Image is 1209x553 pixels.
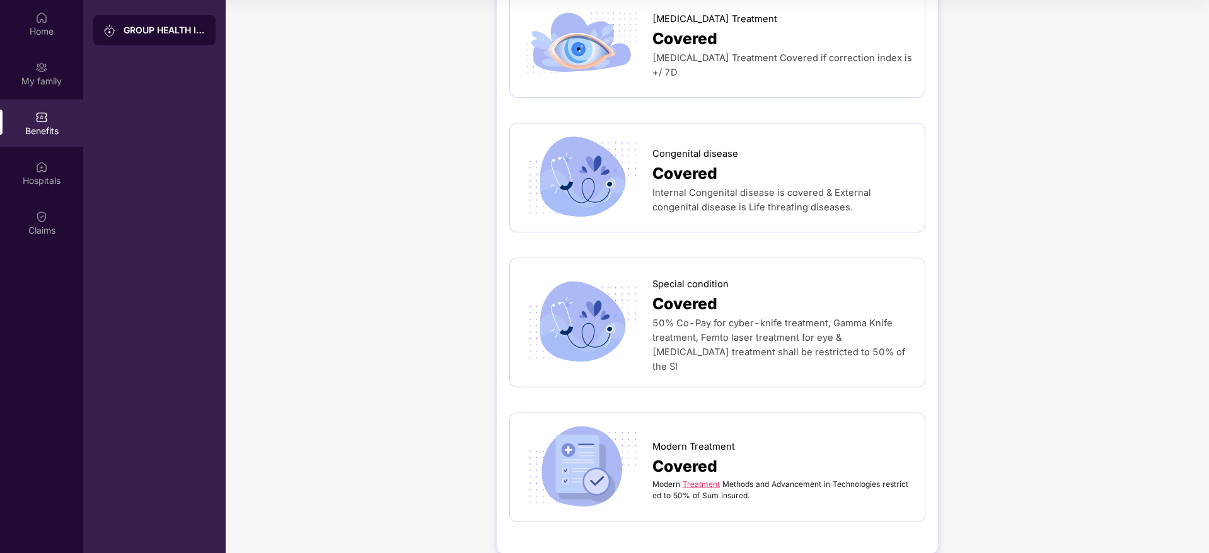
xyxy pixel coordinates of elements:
div: GROUP HEALTH INSURANCE [124,24,205,37]
span: Methods [722,479,753,489]
span: 50% Co-Pay for cyber-knife treatment, Gamma Knife treatment, Femto laser treatment for eye & [MED... [652,317,905,372]
img: icon [523,136,642,219]
span: Modern [652,479,680,489]
img: icon [523,1,642,84]
span: Covered [652,292,717,316]
img: svg+xml;base64,PHN2ZyBpZD0iQmVuZWZpdHMiIHhtbG5zPSJodHRwOi8vd3d3LnczLm9yZy8yMDAwL3N2ZyIgd2lkdGg9Ij... [35,111,48,123]
span: Covered [652,26,717,51]
span: Covered [652,161,717,186]
span: Technologies [833,479,880,489]
span: restricted [652,479,908,500]
span: to [664,491,671,500]
span: Modern Treatment [652,440,735,454]
span: Sum [702,491,719,500]
img: svg+xml;base64,PHN2ZyB3aWR0aD0iMjAiIGhlaWdodD0iMjAiIHZpZXdCb3g9IjAgMCAyMCAyMCIgZmlsbD0ibm9uZSIgeG... [35,61,48,74]
span: Covered [652,454,717,479]
img: svg+xml;base64,PHN2ZyBpZD0iSG9tZSIgeG1sbnM9Imh0dHA6Ly93d3cudzMub3JnLzIwMDAvc3ZnIiB3aWR0aD0iMjAiIG... [35,11,48,24]
img: svg+xml;base64,PHN2ZyBpZD0iSG9zcGl0YWxzIiB4bWxucz0iaHR0cDovL3d3dy53My5vcmcvMjAwMC9zdmciIHdpZHRoPS... [35,161,48,173]
img: svg+xml;base64,PHN2ZyBpZD0iQ2xhaW0iIHhtbG5zPSJodHRwOi8vd3d3LnczLm9yZy8yMDAwL3N2ZyIgd2lkdGg9IjIwIi... [35,210,48,223]
span: of [693,491,700,500]
span: Advancement [772,479,821,489]
span: Congenital disease [652,147,738,161]
a: Treatment [683,479,720,489]
span: and [756,479,769,489]
span: [MEDICAL_DATA] Treatment Covered if correction index is +/ 7D [652,52,912,78]
img: icon [523,281,642,364]
img: svg+xml;base64,PHN2ZyB3aWR0aD0iMjAiIGhlaWdodD0iMjAiIHZpZXdCb3g9IjAgMCAyMCAyMCIgZmlsbD0ibm9uZSIgeG... [103,25,116,37]
span: Special condition [652,277,729,292]
img: icon [523,426,642,509]
span: Internal Congenital disease is covered & External congenital disease is Life threating diseases. [652,187,871,213]
span: insured. [721,491,749,500]
span: 50% [673,491,690,500]
span: in [824,479,830,489]
span: [MEDICAL_DATA] Treatment [652,12,777,26]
